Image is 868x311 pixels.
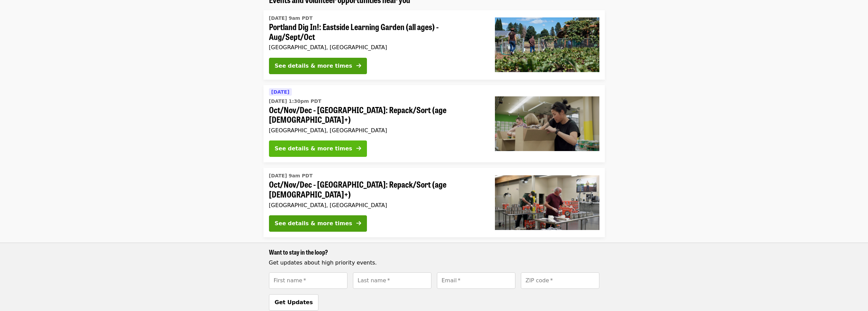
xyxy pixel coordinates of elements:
[269,172,313,179] time: [DATE] 9am PDT
[264,10,605,80] a: See details for "Portland Dig In!: Eastside Learning Garden (all ages) - Aug/Sept/Oct"
[521,272,599,289] input: [object Object]
[356,63,361,69] i: arrow-right icon
[437,272,515,289] input: [object Object]
[264,85,605,163] a: See details for "Oct/Nov/Dec - Portland: Repack/Sort (age 8+)"
[275,299,313,306] span: Get Updates
[269,272,347,289] input: [object Object]
[275,219,352,228] div: See details & more times
[269,247,328,256] span: Want to stay in the loop?
[269,215,367,232] button: See details & more times
[269,44,484,51] div: [GEOGRAPHIC_DATA], [GEOGRAPHIC_DATA]
[269,259,377,266] span: Get updates about high priority events.
[356,145,361,152] i: arrow-right icon
[269,15,313,22] time: [DATE] 9am PDT
[495,96,599,151] img: Oct/Nov/Dec - Portland: Repack/Sort (age 8+) organized by Oregon Food Bank
[269,127,484,134] div: [GEOGRAPHIC_DATA], [GEOGRAPHIC_DATA]
[269,98,322,105] time: [DATE] 1:30pm PDT
[495,17,599,72] img: Portland Dig In!: Eastside Learning Garden (all ages) - Aug/Sept/Oct organized by Oregon Food Bank
[356,220,361,227] i: arrow-right icon
[275,145,352,153] div: See details & more times
[269,202,484,208] div: [GEOGRAPHIC_DATA], [GEOGRAPHIC_DATA]
[495,175,599,230] img: Oct/Nov/Dec - Portland: Repack/Sort (age 16+) organized by Oregon Food Bank
[269,179,484,199] span: Oct/Nov/Dec - [GEOGRAPHIC_DATA]: Repack/Sort (age [DEMOGRAPHIC_DATA]+)
[269,22,484,42] span: Portland Dig In!: Eastside Learning Garden (all ages) - Aug/Sept/Oct
[275,62,352,70] div: See details & more times
[269,58,367,74] button: See details & more times
[269,140,367,157] button: See details & more times
[269,105,484,125] span: Oct/Nov/Dec - [GEOGRAPHIC_DATA]: Repack/Sort (age [DEMOGRAPHIC_DATA]+)
[264,168,605,237] a: See details for "Oct/Nov/Dec - Portland: Repack/Sort (age 16+)"
[353,272,431,289] input: [object Object]
[271,89,289,95] span: [DATE]
[269,294,319,311] button: Get Updates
